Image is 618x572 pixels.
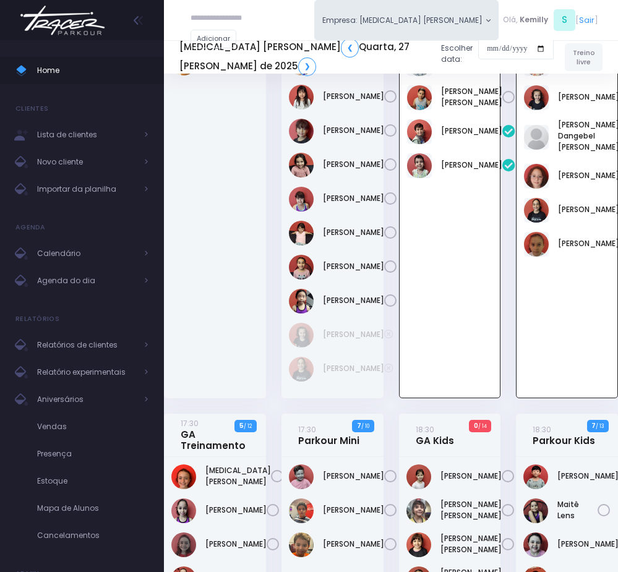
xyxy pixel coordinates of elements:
[323,227,384,238] a: [PERSON_NAME]
[474,421,478,430] strong: 0
[15,307,59,331] h4: Relatórios
[289,85,314,109] img: Giovanna Akari Uehara
[298,58,316,76] a: ❯
[289,532,314,557] img: Theodoro Tarcitano
[37,337,136,353] span: Relatórios de clientes
[37,391,136,408] span: Aniversários
[524,85,549,110] img: Lara Hubert
[524,232,549,257] img: Rafaela tiosso zago
[499,7,603,33] div: [ ]
[37,446,148,462] span: Presença
[205,505,267,516] a: [PERSON_NAME]
[289,153,314,177] img: Liz Stetz Tavernaro Torres
[323,261,384,272] a: [PERSON_NAME]
[357,421,361,430] strong: 7
[407,153,432,178] img: Matheus Morbach de Freitas
[441,126,502,137] a: [PERSON_NAME]
[407,85,432,110] img: Pedro Eduardo Leite de Oliveira
[323,159,384,170] a: [PERSON_NAME]
[523,532,548,557] img: Manuela Soggio
[171,498,196,523] img: Luiza Lima Marinelli
[289,221,314,245] img: Manuella Velloso Beio
[323,505,384,516] a: [PERSON_NAME]
[191,30,236,48] a: Adicionar
[239,421,244,430] strong: 5
[37,127,136,143] span: Lista de clientes
[557,499,598,521] a: Maitê Lens
[524,125,549,150] img: Larissa Teodoro Dangebel de Oliveira
[37,245,136,262] span: Calendário
[591,421,596,430] strong: 7
[503,14,518,25] span: Olá,
[289,119,314,143] img: Isabela Kazumi Maruya de Carvalho
[37,527,148,544] span: Cancelamentos
[181,418,199,429] small: 17:30
[289,464,314,489] img: Dante Custodio Vizzotto
[554,9,575,31] span: S
[440,533,502,555] a: [PERSON_NAME] [PERSON_NAME]
[323,539,384,550] a: [PERSON_NAME]
[289,323,314,348] img: Lara Hubert
[361,422,369,430] small: / 10
[171,464,196,489] img: Allegra Montanari Ferreira
[37,181,136,197] span: Importar da planilha
[341,38,359,57] a: ❮
[524,198,549,223] img: Melissa Hubert
[289,289,314,314] img: Serena Tseng
[179,35,554,79] div: Escolher data:
[15,215,46,240] h4: Agenda
[37,154,136,170] span: Novo cliente
[37,273,136,289] span: Agenda do dia
[37,62,148,79] span: Home
[298,424,316,435] small: 17:30
[289,187,314,211] img: Manuella Oliveira Artischeff
[596,422,604,430] small: / 13
[205,465,271,487] a: [MEDICAL_DATA][PERSON_NAME]
[323,363,384,374] a: [PERSON_NAME]
[179,38,432,75] h5: [MEDICAL_DATA] [PERSON_NAME] Quarta, 27 [PERSON_NAME] de 2025
[181,417,246,451] a: 17:30GA Treinamento
[37,473,148,489] span: Estoque
[441,86,502,108] a: [PERSON_NAME] [PERSON_NAME]
[323,295,384,306] a: [PERSON_NAME]
[298,424,359,446] a: 17:30Parkour Mini
[205,539,267,550] a: [PERSON_NAME]
[440,471,502,482] a: [PERSON_NAME]
[406,498,431,523] img: Ana Júlia Lopes gomes
[407,119,432,144] img: Jorge Lima
[323,91,384,102] a: [PERSON_NAME]
[323,329,384,340] a: [PERSON_NAME]
[416,424,434,435] small: 18:30
[579,14,594,26] a: Sair
[37,500,148,516] span: Mapa de Alunos
[323,193,384,204] a: [PERSON_NAME]
[244,422,252,430] small: / 12
[289,255,314,280] img: Niara Belisário Cruz
[406,464,431,489] img: Alice Fernandes Barraconi
[565,43,603,71] a: Treino livre
[478,422,487,430] small: / 14
[441,160,502,171] a: [PERSON_NAME]
[533,424,595,446] a: 18:30Parkour Kids
[15,96,48,121] h4: Clientes
[440,499,502,521] a: [PERSON_NAME] [PERSON_NAME]
[406,532,431,557] img: Ana Maya Sanches Fernandes
[523,498,548,523] img: Maitê Lens
[533,424,551,435] small: 18:30
[323,471,384,482] a: [PERSON_NAME]
[523,464,548,489] img: Henrique Saito
[416,424,454,446] a: 18:30GA Kids
[520,14,548,25] span: Kemilly
[289,498,314,523] img: Levi Teofilo de Almeida Neto
[37,419,148,435] span: Vendas
[289,357,314,382] img: Melissa Hubert
[171,532,196,557] img: Lívia Denz Machado Borges
[37,364,136,380] span: Relatório experimentais
[323,125,384,136] a: [PERSON_NAME]
[524,164,549,189] img: Manuella Brandão oliveira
